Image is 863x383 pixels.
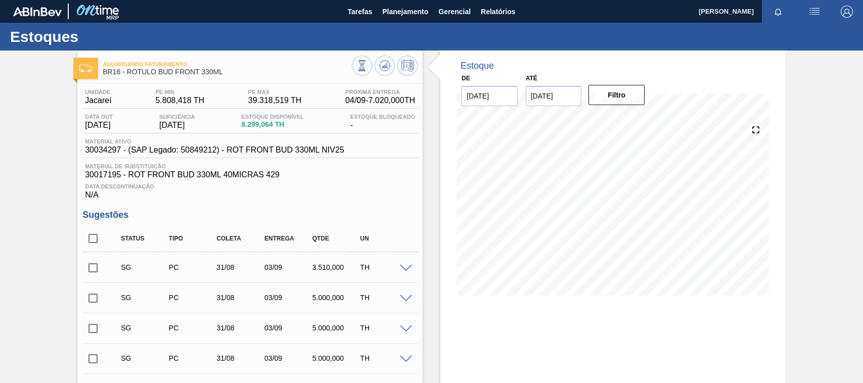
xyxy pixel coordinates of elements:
[118,354,171,362] div: Sugestão Criada
[82,210,418,220] h3: Sugestões
[214,324,266,332] div: 31/08/2025
[82,179,418,200] div: N/A
[310,324,362,332] div: 5.000,000
[762,5,794,19] button: Notificações
[103,61,352,67] span: Aguardando Faturamento
[375,56,395,76] button: Atualizar Gráfico
[85,170,415,179] span: 30017195 - ROT FRONT BUD 330ML 40MICRAS 429
[808,6,821,18] img: userActions
[85,89,111,95] span: Unidade
[357,294,410,302] div: TH
[310,235,362,242] div: Qtde
[214,294,266,302] div: 31/08/2025
[262,235,314,242] div: Entrega
[85,96,111,105] span: Jacareí
[310,294,362,302] div: 5.000,000
[85,146,344,155] span: 30034297 - (SAP Legado: 50849212) - ROT FRONT BUD 330ML NIV25
[262,324,314,332] div: 03/09/2025
[352,56,372,76] button: Visão Geral dos Estoques
[85,163,415,169] span: Material de Substituição
[310,263,362,271] div: 3.510,000
[155,96,204,105] span: 5.808,418 TH
[155,89,204,95] span: PE MIN
[357,354,410,362] div: TH
[79,65,92,72] img: Ícone
[166,263,219,271] div: Pedido de Compra
[118,324,171,332] div: Sugestão Criada
[85,138,344,145] span: Material ativo
[166,354,219,362] div: Pedido de Compra
[13,7,62,16] img: TNhmsLtSVTkK8tSr43FrP2fwEKptu5GPRR3wAAAABJRU5ErkJggg==
[214,235,266,242] div: Coleta
[841,6,853,18] img: Logout
[241,114,303,120] span: Estoque Disponível
[159,121,195,130] span: [DATE]
[85,114,113,120] span: Data out
[348,114,418,130] div: -
[214,263,266,271] div: 31/08/2025
[262,263,314,271] div: 03/09/2025
[159,114,195,120] span: Suficiência
[118,294,171,302] div: Sugestão Criada
[438,6,471,18] span: Gerencial
[357,235,410,242] div: UN
[166,235,219,242] div: Tipo
[345,89,415,95] span: Próxima Entrega
[248,89,302,95] span: PE MAX
[350,114,415,120] span: Estoque Bloqueado
[462,75,470,82] label: De
[345,96,415,105] span: 04/09 - 7.020,000 TH
[526,75,537,82] label: Até
[310,354,362,362] div: 5.000,000
[103,68,352,76] span: BR16 - RÓTULO BUD FRONT 330ML
[118,235,171,242] div: Status
[166,294,219,302] div: Pedido de Compra
[382,6,428,18] span: Planejamento
[85,121,113,130] span: [DATE]
[461,61,494,71] div: Estoque
[248,96,302,105] span: 39.318,519 TH
[10,31,190,42] h1: Estoques
[526,86,582,106] input: dd/mm/yyyy
[262,294,314,302] div: 03/09/2025
[85,183,415,189] span: Data Descontinuação
[588,85,645,105] button: Filtro
[214,354,266,362] div: 31/08/2025
[166,324,219,332] div: Pedido de Compra
[118,263,171,271] div: Sugestão Criada
[481,6,515,18] span: Relatórios
[241,121,303,128] span: 8.299,064 TH
[397,56,418,76] button: Programar Estoque
[357,263,410,271] div: TH
[262,354,314,362] div: 03/09/2025
[347,6,372,18] span: Tarefas
[357,324,410,332] div: TH
[462,86,518,106] input: dd/mm/yyyy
